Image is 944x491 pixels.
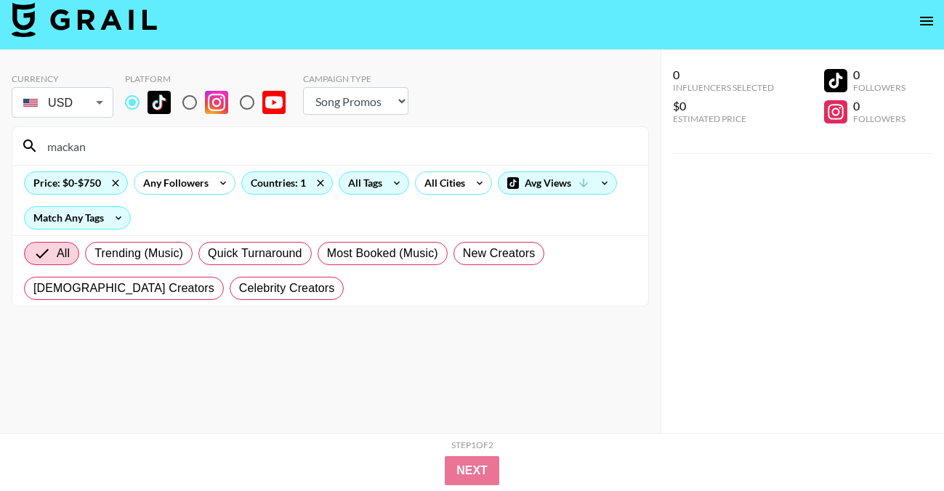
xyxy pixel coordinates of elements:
div: Countries: 1 [242,172,332,194]
div: 0 [673,68,774,82]
span: All [57,245,70,262]
img: YouTube [262,91,286,114]
div: Followers [853,113,905,124]
div: 0 [853,68,905,82]
div: Platform [125,73,297,84]
img: TikTok [148,91,171,114]
iframe: Drift Widget Chat Controller [871,418,927,474]
span: Quick Turnaround [208,245,302,262]
div: Influencers Selected [673,82,774,93]
span: Celebrity Creators [239,280,335,297]
img: Instagram [205,91,228,114]
div: All Tags [339,172,385,194]
div: Followers [853,82,905,93]
button: Next [445,456,499,485]
div: USD [15,90,110,115]
button: open drawer [912,7,941,36]
input: Search by User Name [39,134,640,158]
span: Most Booked (Music) [327,245,438,262]
span: New Creators [463,245,536,262]
div: Any Followers [134,172,211,194]
img: Grail Talent [12,2,157,37]
div: 0 [853,99,905,113]
span: [DEMOGRAPHIC_DATA] Creators [33,280,214,297]
div: All Cities [416,172,468,194]
div: Currency [12,73,113,84]
div: Match Any Tags [25,207,130,229]
div: Avg Views [499,172,616,194]
div: Price: $0-$750 [25,172,127,194]
div: Estimated Price [673,113,774,124]
div: Step 1 of 2 [451,439,493,450]
span: Trending (Music) [94,245,183,262]
div: Campaign Type [303,73,408,84]
div: $0 [673,99,774,113]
